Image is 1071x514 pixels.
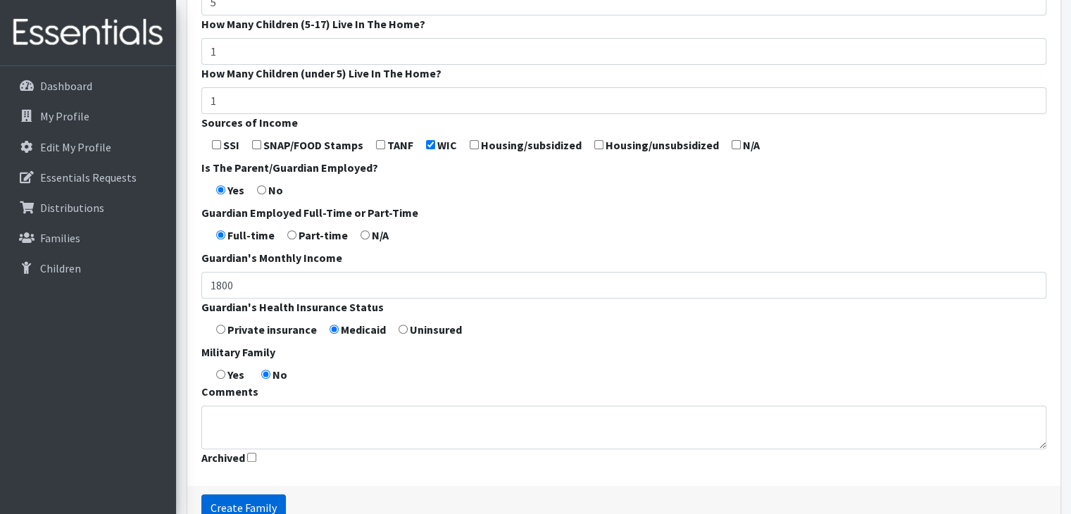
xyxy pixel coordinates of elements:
label: SNAP/FOOD Stamps [263,137,363,153]
img: HumanEssentials [6,9,170,56]
a: Distributions [6,194,170,222]
label: Sources of Income [201,114,298,131]
label: No [268,182,283,199]
label: WIC [437,137,457,153]
label: N/A [743,137,760,153]
label: Guardian's Monthly Income [201,249,342,266]
a: Families [6,224,170,252]
a: Edit My Profile [6,133,170,161]
label: Housing/unsubsidized [606,137,719,153]
label: SSI [223,137,239,153]
label: Comments [201,383,258,400]
label: Guardian's Health Insurance Status [201,299,384,315]
p: Families [40,231,80,245]
label: Housing/subsidized [481,137,582,153]
label: Private insurance [227,321,317,338]
label: Uninsured [410,321,462,338]
a: Children [6,254,170,282]
p: Essentials Requests [40,170,137,184]
label: Guardian Employed Full-Time or Part-Time [201,204,418,221]
p: Edit My Profile [40,140,111,154]
p: Dashboard [40,79,92,93]
label: Is The Parent/Guardian Employed? [201,159,378,176]
label: How Many Children (under 5) Live In The Home? [201,65,441,82]
label: Archived [201,449,245,466]
p: Children [40,261,81,275]
a: My Profile [6,102,170,130]
p: My Profile [40,109,89,123]
label: Full-time [227,227,275,244]
label: TANF [387,137,413,153]
label: How Many Children (5-17) Live In The Home? [201,15,425,32]
label: Medicaid [341,321,386,338]
a: Essentials Requests [6,163,170,192]
strong: No [273,368,287,382]
strong: Yes [227,368,244,382]
a: Dashboard [6,72,170,100]
p: Distributions [40,201,104,215]
label: N/A [372,227,389,244]
label: Military Family [201,344,275,361]
label: Yes [227,182,244,199]
label: Part-time [299,227,348,244]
